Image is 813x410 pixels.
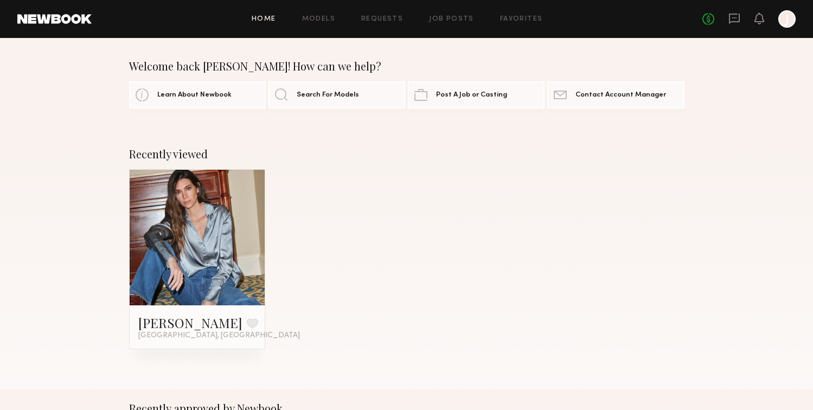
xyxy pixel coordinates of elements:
[302,16,335,23] a: Models
[252,16,276,23] a: Home
[129,148,684,161] div: Recently viewed
[361,16,403,23] a: Requests
[778,10,796,28] a: J
[138,314,242,331] a: [PERSON_NAME]
[547,81,684,108] a: Contact Account Manager
[138,331,300,340] span: [GEOGRAPHIC_DATA], [GEOGRAPHIC_DATA]
[500,16,543,23] a: Favorites
[408,81,545,108] a: Post A Job or Casting
[129,81,266,108] a: Learn About Newbook
[429,16,474,23] a: Job Posts
[297,92,359,99] span: Search For Models
[268,81,405,108] a: Search For Models
[436,92,507,99] span: Post A Job or Casting
[129,60,684,73] div: Welcome back [PERSON_NAME]! How can we help?
[575,92,666,99] span: Contact Account Manager
[157,92,232,99] span: Learn About Newbook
